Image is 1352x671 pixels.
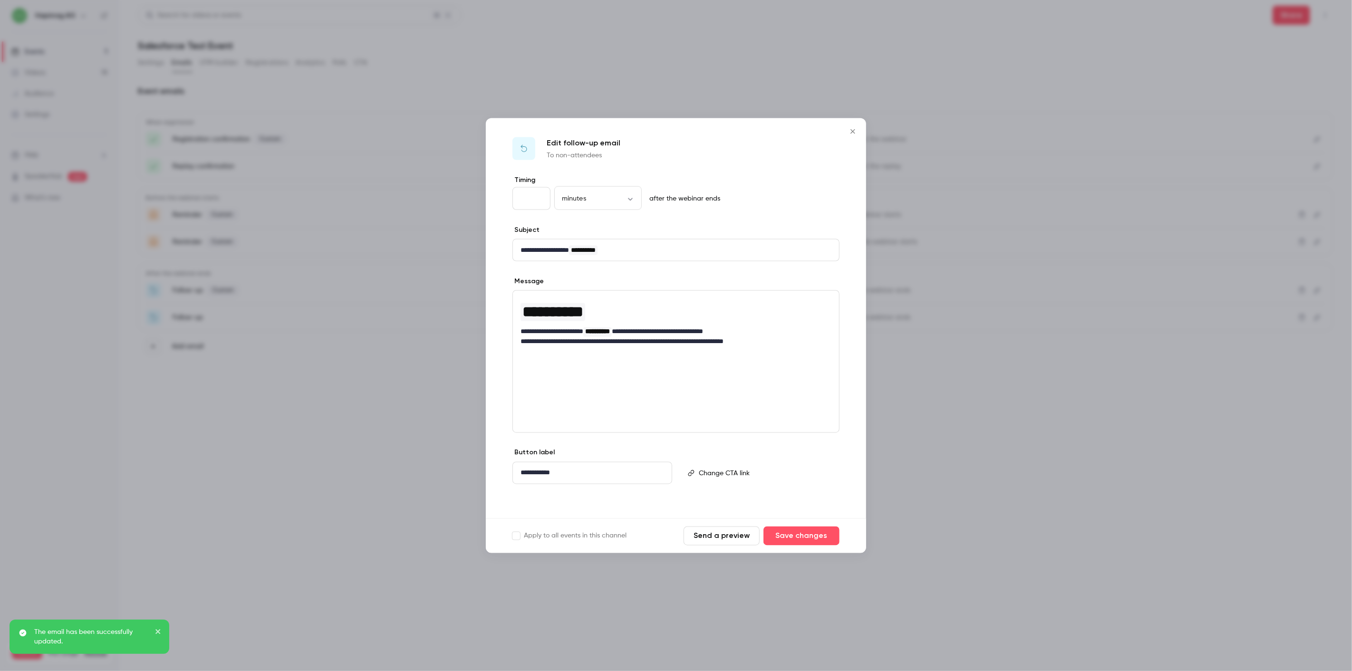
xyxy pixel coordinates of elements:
p: The email has been successfully updated. [34,627,148,646]
label: Apply to all events in this channel [512,531,627,540]
button: Send a preview [684,526,760,545]
button: close [155,627,162,639]
label: Subject [512,225,540,235]
div: editor [695,462,839,484]
label: Message [512,277,544,286]
button: Close [843,122,862,141]
button: Save changes [763,526,840,545]
div: editor [513,462,672,484]
label: Button label [512,448,555,458]
p: after the webinar ends [646,194,720,203]
div: minutes [554,194,642,203]
label: Timing [512,175,840,185]
p: Edit follow-up email [547,137,620,149]
div: editor [513,240,839,261]
div: editor [513,291,839,353]
p: To non-attendees [547,151,620,160]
